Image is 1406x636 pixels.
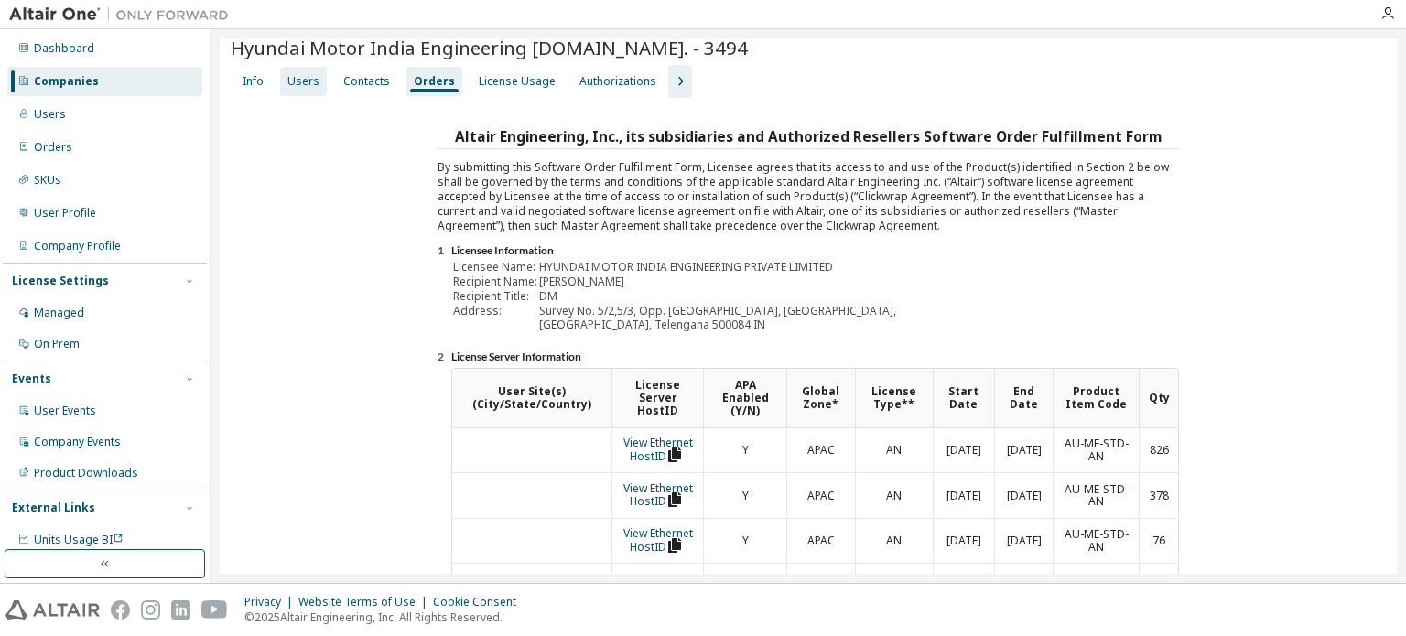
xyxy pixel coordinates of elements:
[34,41,94,56] div: Dashboard
[34,404,96,418] div: User Events
[703,472,786,518] td: Y
[438,124,1179,149] h3: Altair Engineering, Inc., its subsidiaries and Authorized Resellers Software Order Fulfillment Form
[1139,518,1178,564] td: 76
[579,74,656,89] div: Authorizations
[287,74,319,89] div: Users
[703,518,786,564] td: Y
[34,466,138,480] div: Product Downloads
[933,428,994,473] td: [DATE]
[623,480,693,510] a: View Ethernet HostID
[12,274,109,288] div: License Settings
[433,595,527,609] div: Cookie Consent
[244,609,527,625] p: © 2025 Altair Engineering, Inc. All Rights Reserved.
[855,518,933,564] td: AN
[12,501,95,515] div: External Links
[414,74,455,89] div: Orders
[171,600,190,620] img: linkedin.svg
[1139,472,1178,518] td: 378
[623,571,693,600] a: View Ethernet HostID
[298,595,433,609] div: Website Terms of Use
[539,261,896,274] td: HYUNDAI MOTOR INDIA ENGINEERING PRIVATE LIMITED
[9,5,238,24] img: Altair One
[611,369,703,427] th: License Server HostID
[855,563,933,609] td: AN
[539,290,896,303] td: DM
[994,563,1053,609] td: [DATE]
[855,472,933,518] td: AN
[786,518,855,564] td: APAC
[34,337,80,351] div: On Prem
[453,275,537,288] td: Recipient Name:
[786,472,855,518] td: APAC
[623,435,693,464] a: View Ethernet HostID
[34,173,61,188] div: SKUs
[34,74,99,89] div: Companies
[703,563,786,609] td: Y
[453,305,537,318] td: Address:
[539,275,896,288] td: [PERSON_NAME]
[786,563,855,609] td: APAC
[933,518,994,564] td: [DATE]
[1053,428,1139,473] td: AU-ME-STD-AN
[1053,563,1139,609] td: AU-ME-STD-AN
[703,428,786,473] td: Y
[343,74,390,89] div: Contacts
[34,435,121,449] div: Company Events
[933,369,994,427] th: Start Date
[1139,563,1178,609] td: 165
[5,600,100,620] img: altair_logo.svg
[243,74,264,89] div: Info
[1053,518,1139,564] td: AU-ME-STD-AN
[201,600,228,620] img: youtube.svg
[786,369,855,427] th: Global Zone*
[855,369,933,427] th: License Type**
[34,306,84,320] div: Managed
[244,595,298,609] div: Privacy
[933,563,994,609] td: [DATE]
[34,239,121,253] div: Company Profile
[786,428,855,473] td: APAC
[453,261,537,274] td: Licensee Name:
[1139,428,1178,473] td: 826
[12,372,51,386] div: Events
[34,140,72,155] div: Orders
[34,206,96,221] div: User Profile
[1139,369,1178,427] th: Qty
[703,369,786,427] th: APA Enabled (Y/N)
[451,244,1179,259] li: Licensee Information
[855,428,933,473] td: AN
[451,350,1179,365] li: License Server Information
[623,525,693,555] a: View Ethernet HostID
[479,74,556,89] div: License Usage
[994,472,1053,518] td: [DATE]
[34,532,124,547] span: Units Usage BI
[453,290,537,303] td: Recipient Title:
[539,305,896,318] td: Survey No. 5/2,5/3, Opp. [GEOGRAPHIC_DATA], [GEOGRAPHIC_DATA],
[34,107,66,122] div: Users
[994,518,1053,564] td: [DATE]
[111,600,130,620] img: facebook.svg
[1053,472,1139,518] td: AU-ME-STD-AN
[231,35,748,60] span: Hyundai Motor India Engineering [DOMAIN_NAME]. - 3494
[1053,369,1139,427] th: Product Item Code
[452,369,611,427] th: User Site(s) (City/State/Country)
[994,369,1053,427] th: End Date
[933,472,994,518] td: [DATE]
[141,600,160,620] img: instagram.svg
[539,318,896,331] td: [GEOGRAPHIC_DATA], Telengana 500084 IN
[994,428,1053,473] td: [DATE]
